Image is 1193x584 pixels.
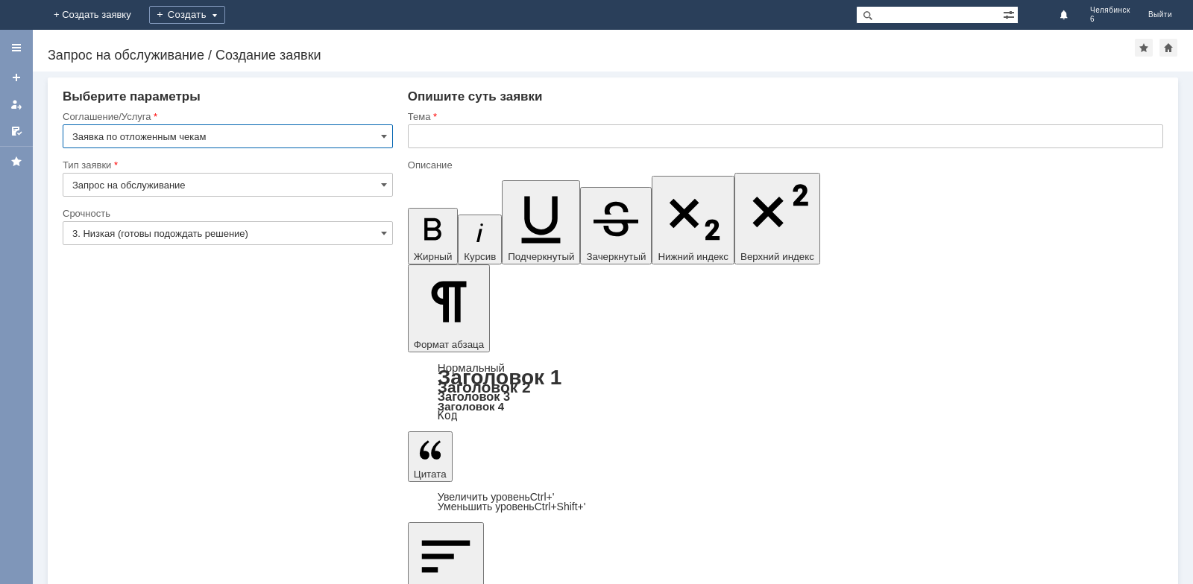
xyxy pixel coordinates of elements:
button: Жирный [408,208,459,264]
button: Верхний индекс [734,173,820,264]
span: Подчеркнутый [508,251,574,262]
span: Зачеркнутый [586,251,646,262]
a: Код [438,409,458,422]
span: Нижний индекс [658,251,728,262]
span: 6 [1090,15,1130,24]
a: Нормальный [438,361,505,374]
span: Цитата [414,469,447,480]
span: Опишите суть заявки [408,89,543,104]
div: Соглашение/Услуга [63,112,390,121]
span: Верхний индекс [740,251,814,262]
span: Расширенный поиск [1003,7,1018,21]
div: Сделать домашней страницей [1159,39,1177,57]
button: Цитата [408,431,453,482]
div: Цитата [408,492,1163,512]
div: Добавить в избранное [1135,39,1153,57]
a: Заголовок 2 [438,378,531,396]
div: Срочность [63,209,390,218]
a: Заголовок 4 [438,400,504,413]
div: Запрос на обслуживание / Создание заявки [48,48,1135,63]
div: Тема [408,112,1160,121]
a: Мои заявки [4,92,28,116]
span: Жирный [414,251,453,262]
a: Мои согласования [4,119,28,143]
span: Выберите параметры [63,89,201,104]
a: Заголовок 1 [438,366,562,389]
a: Increase [438,491,555,503]
span: Формат абзаца [414,339,484,350]
span: Челябинск [1090,6,1130,15]
button: Зачеркнутый [580,187,652,264]
button: Нижний индекс [652,176,734,264]
div: Тип заявки [63,160,390,170]
div: Формат абзаца [408,363,1163,421]
span: Ctrl+Shift+' [535,501,586,512]
a: Decrease [438,501,586,512]
button: Курсив [458,215,502,264]
a: Заголовок 3 [438,390,510,403]
span: Курсив [464,251,496,262]
button: Формат абзаца [408,264,490,352]
span: Ctrl+' [530,491,555,503]
button: Подчеркнутый [502,180,580,264]
div: Создать [149,6,225,24]
a: Создать заявку [4,66,28,89]
div: Описание [408,160,1160,170]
